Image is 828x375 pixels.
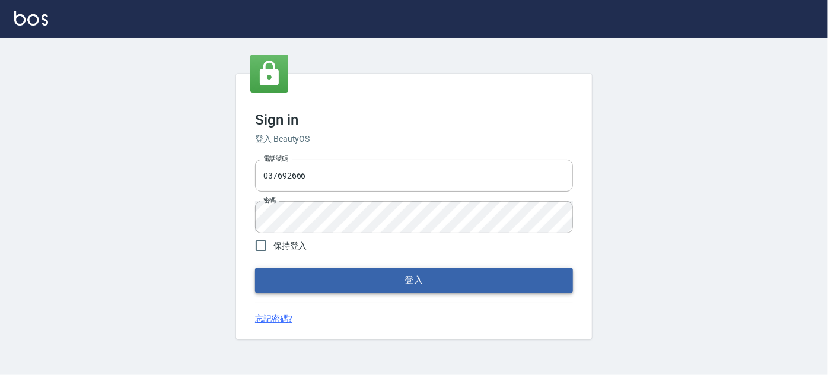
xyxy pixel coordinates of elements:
h3: Sign in [255,112,573,128]
button: 登入 [255,268,573,293]
label: 密碼 [263,196,276,205]
span: 保持登入 [273,240,307,252]
h6: 登入 BeautyOS [255,133,573,145]
img: Logo [14,11,48,26]
a: 忘記密碼? [255,313,292,325]
label: 電話號碼 [263,154,288,163]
